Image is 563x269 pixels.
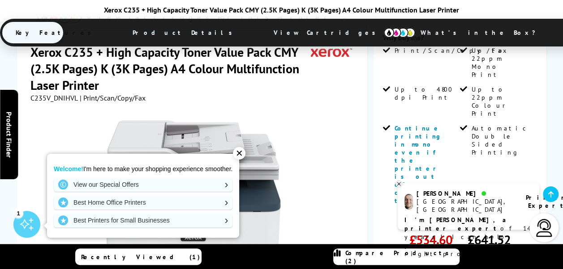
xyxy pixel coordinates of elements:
p: of 14 years! I can help you choose the right product [404,216,533,258]
div: [PERSON_NAME] [417,189,515,198]
span: Compare Products (2) [345,249,459,265]
div: 1 [13,208,23,218]
span: Recently Viewed (1) [81,253,200,261]
a: Compare Products (2) [333,248,460,265]
a: Recently Viewed (1) [75,248,202,265]
img: user-headset-light.svg [535,219,553,237]
span: Continue printing in mono even if the printer is out of colour toners [394,124,443,205]
h1: Xerox C235 + High Capacity Toner Value Pack CMY (2.5K Pages) K (3K Pages) A4 Colour Multifunction... [30,44,311,93]
span: Product Details [119,22,250,43]
a: Best Printers for Small Businesses [54,213,232,227]
span: Up to 4800 dpi Print [394,85,458,101]
a: View our Special Offers [54,177,232,192]
strong: Welcome! [54,165,83,172]
img: cmyk-icon.svg [384,28,415,38]
div: ✕ [233,147,245,160]
span: C235V_DNIHVL [30,93,78,102]
span: | Print/Scan/Copy/Fax [80,93,146,102]
span: Up to 22ppm Colour Print [472,85,536,118]
div: [GEOGRAPHIC_DATA], [GEOGRAPHIC_DATA] [417,198,515,214]
span: Product Finder [4,112,13,158]
span: Up to 22ppm Mono Print [472,46,536,79]
span: Key Features [2,22,109,43]
p: I'm here to make your shopping experience smoother. [54,165,232,173]
span: What’s in the Box? [407,22,558,43]
a: Best Home Office Printers [54,195,232,210]
b: I'm [PERSON_NAME], a printer expert [404,216,509,232]
span: Automatic Double Sided Printing [472,124,536,156]
img: ashley-livechat.png [404,194,413,210]
span: View Cartridges [260,21,397,44]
